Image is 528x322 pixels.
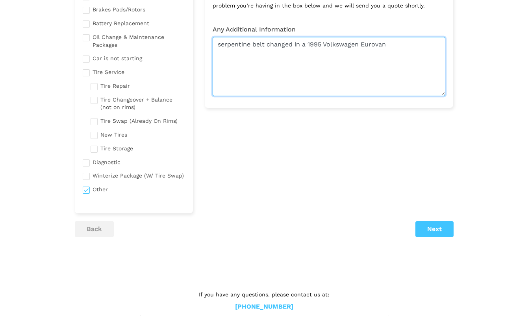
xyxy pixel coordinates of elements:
p: If you have any questions, please contact us at: [140,290,388,299]
button: back [75,221,114,237]
button: Next [415,221,454,237]
h3: Any Additional Information [213,26,445,33]
a: [PHONE_NUMBER] [235,303,293,311]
